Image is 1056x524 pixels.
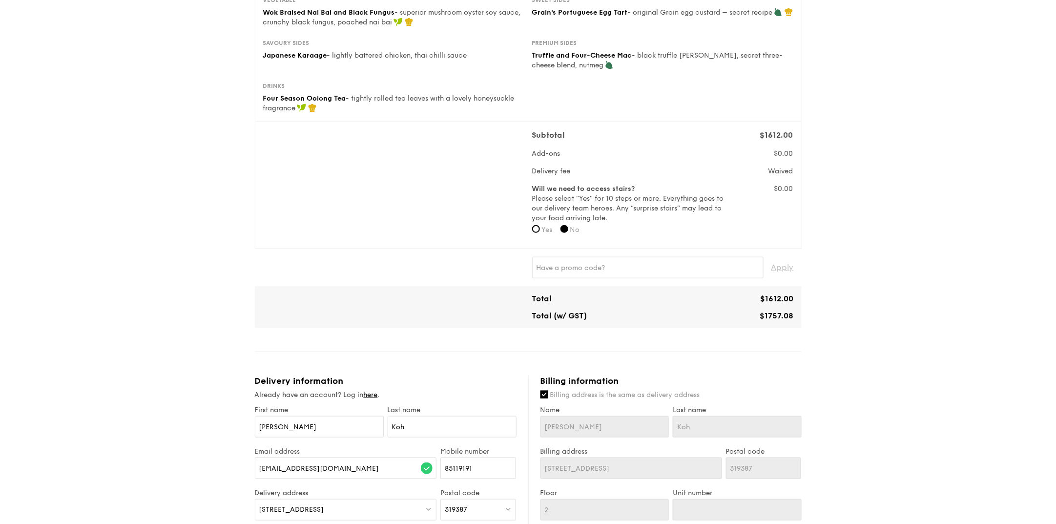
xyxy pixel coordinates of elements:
[327,51,467,60] span: - lightly battered chicken, thai chilli sauce
[393,18,403,26] img: icon-vegan.f8ff3823.svg
[570,226,580,234] span: No
[673,406,802,414] label: Last name
[560,225,568,233] input: No
[297,104,307,112] img: icon-vegan.f8ff3823.svg
[540,489,669,497] label: Floor
[440,489,516,497] label: Postal code
[532,51,632,60] span: Truffle and Four-Cheese Mac
[440,447,516,456] label: Mobile number
[540,447,722,456] label: Billing address
[774,185,793,193] span: $0.00
[774,8,783,17] img: icon-vegetarian.fe4039eb.svg
[421,462,433,474] img: icon-success.f839ccf9.svg
[760,311,794,320] span: $1757.08
[771,257,794,278] span: Apply
[532,130,565,140] span: Subtotal
[263,94,346,103] span: Four Season Oolong Tea
[263,82,524,90] div: Drinks
[673,489,802,497] label: Unit number
[532,225,540,233] input: Yes
[259,505,324,514] span: [STREET_ADDRESS]
[255,447,437,456] label: Email address
[388,406,517,414] label: Last name
[505,505,512,513] img: icon-dropdown.fa26e9f9.svg
[255,406,384,414] label: First name
[628,8,773,17] span: - original Grain egg custard – secret recipe
[263,94,515,112] span: - tightly rolled tea leaves with a lovely honeysuckle fragrance
[425,505,432,513] img: icon-dropdown.fa26e9f9.svg
[540,376,619,386] span: Billing information
[263,51,327,60] span: Japanese Karaage
[540,391,548,398] input: Billing address is the same as delivery address
[761,294,794,303] span: $1612.00
[540,406,669,414] label: Name
[605,61,614,69] img: icon-vegetarian.fe4039eb.svg
[785,8,793,17] img: icon-chef-hat.a58ddaea.svg
[532,257,764,278] input: Have a promo code?
[532,184,726,223] label: Please select “Yes” for 10 steps or more. Everything goes to our delivery team heroes. Any “surpr...
[263,39,524,47] div: Savoury sides
[255,390,517,400] div: Already have an account? Log in .
[255,489,437,497] label: Delivery address
[255,376,344,386] span: Delivery information
[308,104,317,112] img: icon-chef-hat.a58ddaea.svg
[364,391,378,399] a: here
[532,51,783,69] span: - black truffle [PERSON_NAME], secret three-cheese blend, nutmeg
[768,167,793,175] span: Waived
[532,8,628,17] span: Grain's Portuguese Egg Tart
[532,311,587,320] span: Total (w/ GST)
[532,294,552,303] span: Total
[532,185,635,193] b: Will we need to access stairs?
[774,149,793,158] span: $0.00
[532,167,571,175] span: Delivery fee
[542,226,553,234] span: Yes
[532,149,560,158] span: Add-ons
[726,447,802,456] label: Postal code
[550,391,700,399] span: Billing address is the same as delivery address
[760,130,793,140] span: $1612.00
[445,505,467,514] span: 319387
[263,8,395,17] span: Wok Braised Nai Bai and Black Fungus
[532,39,793,47] div: Premium sides
[405,18,414,26] img: icon-chef-hat.a58ddaea.svg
